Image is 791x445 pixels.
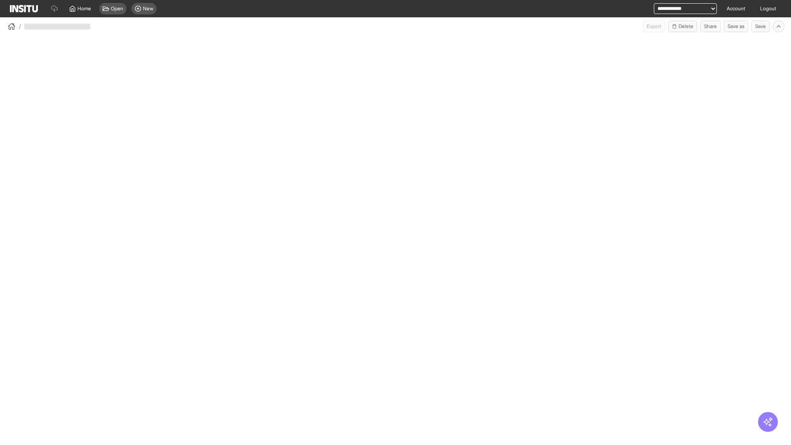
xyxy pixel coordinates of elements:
[10,5,38,12] img: Logo
[111,5,123,12] span: Open
[724,21,748,32] button: Save as
[7,21,21,31] button: /
[668,21,697,32] button: Delete
[751,21,770,32] button: Save
[19,22,21,30] span: /
[700,21,721,32] button: Share
[143,5,153,12] span: New
[643,21,665,32] button: Export
[77,5,91,12] span: Home
[643,21,665,32] span: Can currently only export from Insights reports.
